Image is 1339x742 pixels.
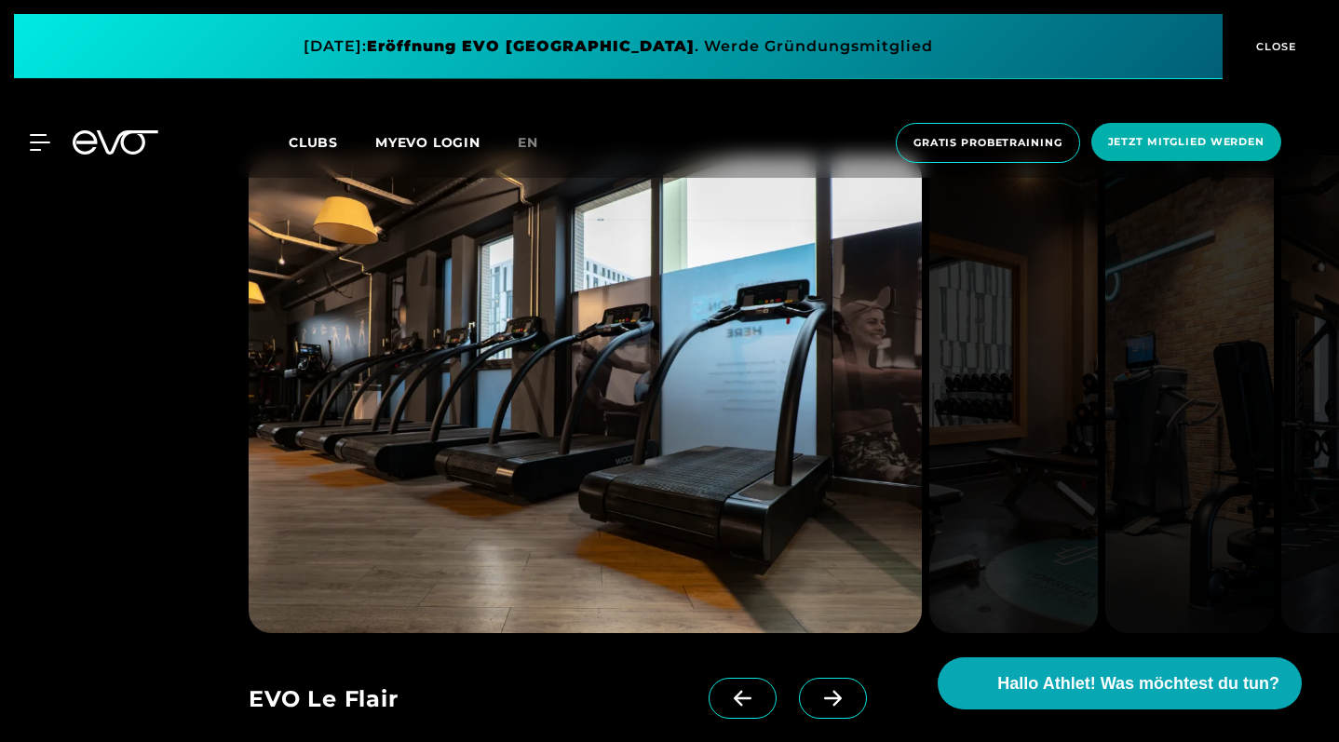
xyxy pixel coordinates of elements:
[1223,14,1325,79] button: CLOSE
[938,657,1302,709] button: Hallo Athlet! Was möchtest du tun?
[518,134,538,151] span: en
[929,155,1098,633] img: evofitness
[289,134,338,151] span: Clubs
[518,132,561,154] a: en
[1108,134,1265,150] span: Jetzt Mitglied werden
[249,155,922,633] img: evofitness
[1105,155,1274,633] img: evofitness
[289,133,375,151] a: Clubs
[890,123,1086,163] a: Gratis Probetraining
[913,135,1062,151] span: Gratis Probetraining
[375,134,480,151] a: MYEVO LOGIN
[1251,38,1297,55] span: CLOSE
[997,671,1279,696] span: Hallo Athlet! Was möchtest du tun?
[1086,123,1287,163] a: Jetzt Mitglied werden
